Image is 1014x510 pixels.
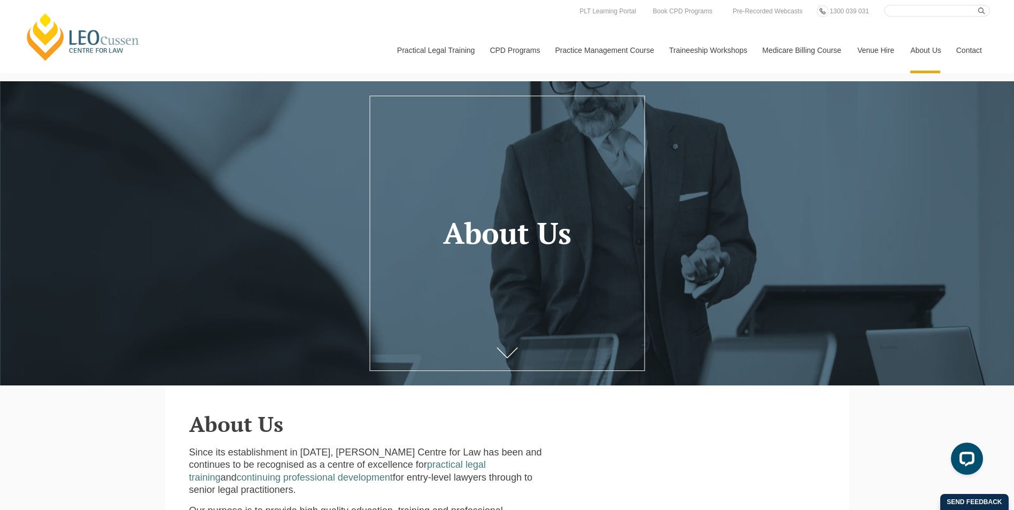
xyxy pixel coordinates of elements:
a: Traineeship Workshops [661,27,754,73]
a: Medicare Billing Course [754,27,849,73]
h1: About Us [385,217,629,250]
a: Book CPD Programs [650,5,715,17]
p: Since its establishment in [DATE], [PERSON_NAME] Centre for Law has been and continues to be reco... [189,446,554,497]
span: 1300 039 031 [830,7,869,15]
a: Practice Management Course [547,27,661,73]
a: Practical Legal Training [389,27,482,73]
a: continuing professional development [237,472,393,483]
a: Pre-Recorded Webcasts [730,5,806,17]
h2: About Us [189,412,825,436]
iframe: LiveChat chat widget [942,438,987,483]
a: CPD Programs [482,27,547,73]
a: Contact [948,27,990,73]
a: Venue Hire [849,27,902,73]
a: About Us [902,27,948,73]
a: 1300 039 031 [827,5,871,17]
a: [PERSON_NAME] Centre for Law [24,12,142,62]
a: practical legal training [189,459,486,482]
a: PLT Learning Portal [577,5,639,17]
